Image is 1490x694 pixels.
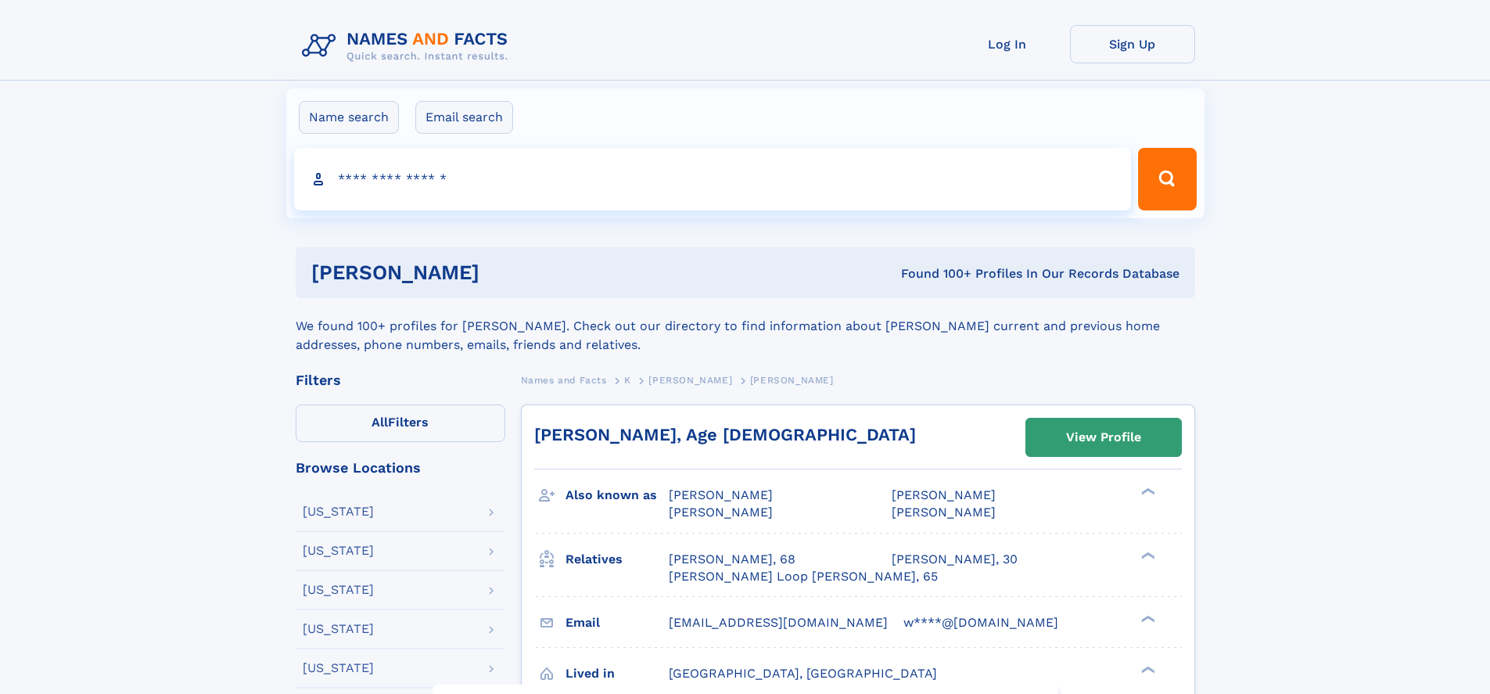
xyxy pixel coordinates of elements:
[1138,148,1196,210] button: Search Button
[296,373,505,387] div: Filters
[299,101,399,134] label: Name search
[669,551,795,568] a: [PERSON_NAME], 68
[892,505,996,520] span: [PERSON_NAME]
[669,487,773,502] span: [PERSON_NAME]
[648,370,732,390] a: [PERSON_NAME]
[296,298,1195,354] div: We found 100+ profiles for [PERSON_NAME]. Check out our directory to find information about [PERS...
[892,551,1018,568] a: [PERSON_NAME], 30
[669,615,888,630] span: [EMAIL_ADDRESS][DOMAIN_NAME]
[303,623,374,635] div: [US_STATE]
[669,505,773,520] span: [PERSON_NAME]
[1137,550,1156,560] div: ❯
[303,584,374,596] div: [US_STATE]
[648,375,732,386] span: [PERSON_NAME]
[303,662,374,674] div: [US_STATE]
[1026,419,1181,456] a: View Profile
[1066,419,1141,455] div: View Profile
[311,263,691,282] h1: [PERSON_NAME]
[1137,613,1156,624] div: ❯
[372,415,388,430] span: All
[669,568,938,585] a: [PERSON_NAME] Loop [PERSON_NAME], 65
[624,370,631,390] a: K
[296,461,505,475] div: Browse Locations
[521,370,607,390] a: Names and Facts
[303,545,374,557] div: [US_STATE]
[294,148,1132,210] input: search input
[945,25,1070,63] a: Log In
[415,101,513,134] label: Email search
[1070,25,1195,63] a: Sign Up
[565,546,669,573] h3: Relatives
[534,425,916,444] a: [PERSON_NAME], Age [DEMOGRAPHIC_DATA]
[624,375,631,386] span: K
[565,482,669,509] h3: Also known as
[565,609,669,636] h3: Email
[892,487,996,502] span: [PERSON_NAME]
[690,265,1179,282] div: Found 100+ Profiles In Our Records Database
[296,405,505,442] label: Filters
[303,505,374,518] div: [US_STATE]
[1137,664,1156,674] div: ❯
[296,25,521,67] img: Logo Names and Facts
[1137,487,1156,497] div: ❯
[669,666,937,681] span: [GEOGRAPHIC_DATA], [GEOGRAPHIC_DATA]
[750,375,834,386] span: [PERSON_NAME]
[565,660,669,687] h3: Lived in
